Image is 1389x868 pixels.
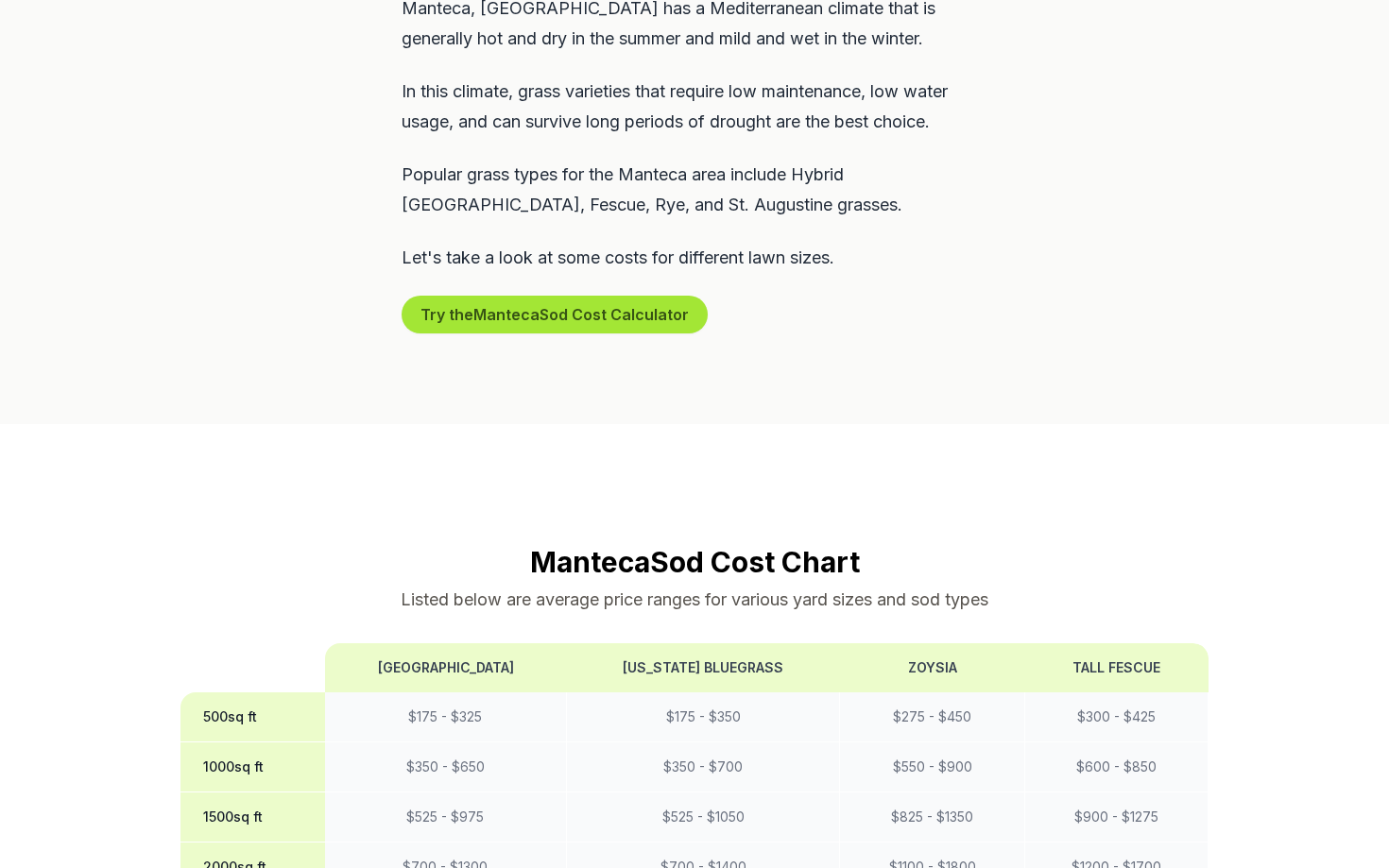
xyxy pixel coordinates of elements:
[180,742,325,792] th: 1000 sq ft
[402,160,987,220] p: Popular grass types for the Manteca area include Hybrid [GEOGRAPHIC_DATA], Fescue, Rye, and St. A...
[566,792,840,842] td: $ 525 - $ 1050
[180,792,325,842] th: 1500 sq ft
[180,587,1209,613] p: Listed below are average price ranges for various yard sizes and sod types
[402,77,987,137] p: In this climate, grass varieties that require low maintenance, low water usage, and can survive l...
[1024,792,1208,842] td: $ 900 - $ 1275
[325,692,566,742] td: $ 175 - $ 325
[402,296,708,333] button: Try theMantecaSod Cost Calculator
[1024,643,1208,692] th: Tall Fescue
[840,742,1024,792] td: $ 550 - $ 900
[840,643,1024,692] th: Zoysia
[840,692,1024,742] td: $ 275 - $ 450
[325,643,566,692] th: [GEOGRAPHIC_DATA]
[180,692,325,742] th: 500 sq ft
[566,643,840,692] th: [US_STATE] Bluegrass
[566,692,840,742] td: $ 175 - $ 350
[325,742,566,792] td: $ 350 - $ 650
[840,792,1024,842] td: $ 825 - $ 1350
[566,742,840,792] td: $ 350 - $ 700
[180,545,1209,579] h2: Manteca Sod Cost Chart
[325,792,566,842] td: $ 525 - $ 975
[1024,692,1208,742] td: $ 300 - $ 425
[402,243,987,273] p: Let's take a look at some costs for different lawn sizes.
[1024,742,1208,792] td: $ 600 - $ 850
